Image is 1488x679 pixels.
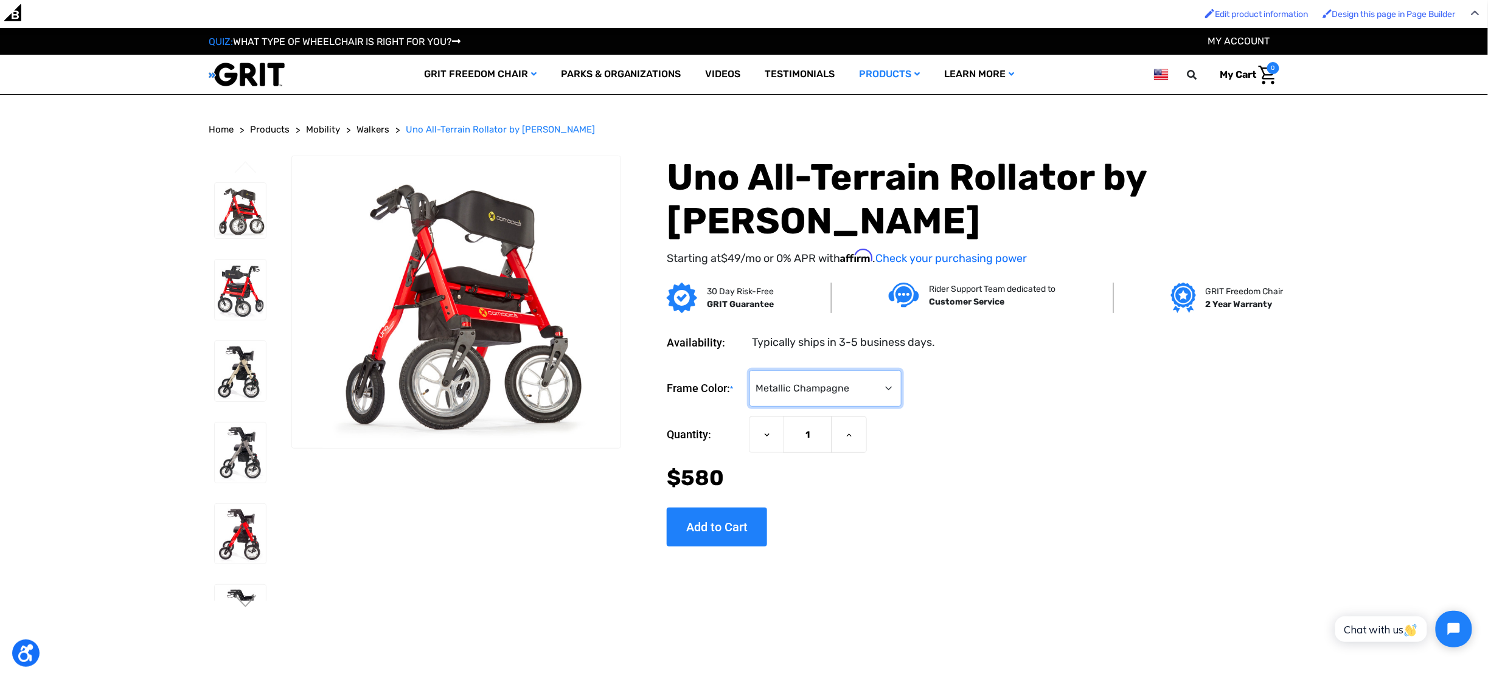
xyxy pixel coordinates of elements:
[1323,9,1332,18] img: Enabled brush for page builder edit.
[753,55,847,94] a: Testimonials
[1199,3,1314,26] a: Enabled brush for product edit Edit product information
[1193,62,1211,88] input: Search
[356,124,389,135] span: Walkers
[707,285,774,298] p: 30 Day Risk-Free
[292,156,621,449] img: Uno All-Terrain Rollator by Comodita
[1322,601,1483,658] iframe: Tidio Chat
[233,161,259,176] button: Go to slide 3 of 3
[1206,285,1284,298] p: GRIT Freedom Chair
[1471,10,1479,16] img: Close Admin Bar
[209,36,461,47] a: QUIZ:WHAT TYPE OF WHEELCHAIR IS RIGHT FOR YOU?
[667,465,724,491] span: $580
[667,156,1279,243] h1: Uno All-Terrain Rollator by [PERSON_NAME]
[406,124,595,135] span: Uno All-Terrain Rollator by [PERSON_NAME]
[209,123,234,137] a: Home
[209,62,285,87] img: GRIT All-Terrain Wheelchair and Mobility Equipment
[847,55,933,94] a: Products
[707,299,774,309] strong: GRIT Guarantee
[356,123,389,137] a: Walkers
[209,36,233,47] span: QUIZ:
[233,595,259,610] button: Go to slide 2 of 3
[721,252,740,265] span: $49
[215,504,266,564] img: Uno All-Terrain Rollator by Comodita
[215,260,266,320] img: Uno All-Terrain Rollator by Comodita
[840,249,872,263] span: Affirm
[1220,69,1257,80] span: My Cart
[1211,62,1279,88] a: Cart with 0 items
[215,422,266,483] img: Uno All-Terrain Rollator by Comodita
[1205,9,1215,18] img: Enabled brush for product edit
[306,123,340,137] a: Mobility
[667,370,743,407] label: Frame Color:
[929,297,1004,307] strong: Customer Service
[215,183,266,239] img: Uno All-Terrain Rollator by Comodita
[667,283,697,313] img: GRIT Guarantee
[215,341,266,401] img: Uno All-Terrain Rollator by Comodita
[250,123,290,137] a: Products
[209,123,1279,137] nav: Breadcrumb
[1154,67,1169,82] img: us.png
[694,55,753,94] a: Videos
[1316,3,1462,26] a: Enabled brush for page builder edit. Design this page in Page Builder
[667,334,743,351] dt: Availability:
[412,55,549,94] a: GRIT Freedom Chair
[1206,299,1273,309] strong: 2 Year Warranty
[667,508,767,546] input: Add to Cart
[1171,283,1196,313] img: Grit freedom
[875,252,1027,265] a: Check your purchasing power - Learn more about Affirm Financing (opens in modal)
[209,124,234,135] span: Home
[929,283,1055,295] p: Rider Support Team dedicated to
[215,585,266,645] img: Uno All-Terrain Rollator by Comodita
[306,124,340,135] span: Mobility
[406,123,595,137] a: Uno All-Terrain Rollator by [PERSON_NAME]
[889,283,919,308] img: Customer service
[549,55,694,94] a: Parks & Organizations
[1208,35,1270,47] a: Account
[667,249,1279,267] p: Starting at /mo or 0% APR with .
[752,334,935,351] dd: Typically ships in 3-5 business days.
[250,124,290,135] span: Products
[667,416,743,453] label: Quantity:
[933,55,1027,94] a: Learn More
[1215,9,1308,19] span: Edit product information
[1259,66,1276,84] img: Cart
[1332,9,1456,19] span: Design this page in Page Builder
[1267,62,1279,74] span: 0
